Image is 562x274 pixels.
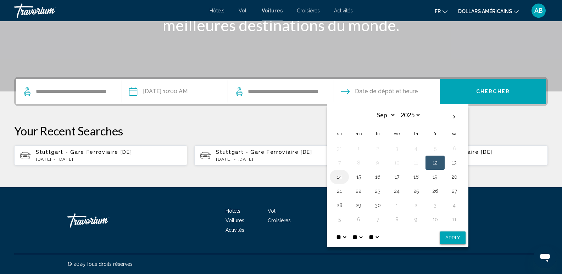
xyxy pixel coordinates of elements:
button: Day 2 [372,144,383,153]
button: Day 1 [353,144,364,153]
p: [DATE] - [DATE] [36,157,182,162]
button: Chercher [440,79,546,104]
button: Stuttgart - Gare Ferroviaire [DE][DATE] - [DATE] [14,145,187,166]
font: © 2025 Tous droits réservés. [67,261,134,267]
button: Day 19 [429,172,441,182]
button: Day 8 [391,214,402,224]
button: Pickup date: Sep 12, 2025 10:00 AM [129,79,188,104]
span: Stuttgart - Gare Ferroviaire [DE] [36,149,132,155]
a: Voitures [226,218,244,223]
font: dollars américains [458,9,512,14]
button: Day 6 [353,214,364,224]
button: Day 11 [410,158,422,168]
button: Next month [445,109,464,125]
button: Day 3 [391,144,402,153]
button: Day 12 [429,158,441,168]
button: Day 13 [449,158,460,168]
span: Chercher [476,89,510,95]
button: Day 6 [449,144,460,153]
button: Changer de devise [458,6,519,16]
button: Day 15 [353,172,364,182]
p: [DATE] - [DATE] [216,157,362,162]
button: Day 4 [449,200,460,210]
a: Hôtels [210,8,224,13]
a: Travorium [14,4,202,18]
button: Day 14 [334,172,345,182]
button: Day 16 [372,172,383,182]
button: Stuttgart - Gare Ferroviaire [DE][DATE] - [DATE] [194,145,367,166]
button: Day 24 [391,186,402,196]
button: Day 22 [353,186,364,196]
a: Voitures [262,8,283,13]
button: Day 5 [334,214,345,224]
select: Select hour [335,230,347,244]
button: Day 10 [391,158,402,168]
a: Croisières [297,8,320,13]
button: Day 8 [353,158,364,168]
span: Stuttgart - Gare Ferroviaire [DE] [216,149,312,155]
button: Day 30 [372,200,383,210]
button: Day 1 [391,200,402,210]
button: Day 21 [334,186,345,196]
button: Day 27 [449,186,460,196]
button: Day 7 [334,158,345,168]
select: Select month [373,109,396,121]
p: [DATE] - [DATE] [396,157,542,162]
a: Vol. [239,8,247,13]
button: Day 28 [334,200,345,210]
font: fr [435,9,441,14]
button: Day 31 [334,144,345,153]
a: Activités [226,227,244,233]
select: Select year [398,109,421,121]
button: Day 25 [410,186,422,196]
button: Day 10 [429,214,441,224]
a: Travorium [67,210,138,231]
button: Day 5 [429,144,441,153]
button: Day 2 [410,200,422,210]
a: Hôtels [226,208,240,214]
button: Changer de langue [435,6,447,16]
p: Your Recent Searches [14,124,548,138]
button: Day 18 [410,172,422,182]
div: Search widget [16,79,546,104]
button: Day 4 [410,144,422,153]
button: Apply [440,231,466,244]
a: Vol. [268,208,277,214]
button: Day 9 [372,158,383,168]
button: Day 23 [372,186,383,196]
iframe: Bouton de lancement de la fenêtre de messagerie [534,246,556,268]
select: Select minute [351,230,364,244]
a: Activités [334,8,353,13]
button: Day 26 [429,186,441,196]
button: Day 11 [449,214,460,224]
button: Day 3 [429,200,441,210]
button: Day 17 [391,172,402,182]
button: Day 9 [410,214,422,224]
select: Select AM/PM [367,230,380,244]
a: Croisières [268,218,291,223]
button: Drop-off date [341,79,418,104]
font: AB [534,7,543,14]
button: Day 29 [353,200,364,210]
button: Menu utilisateur [529,3,548,18]
button: Day 20 [449,172,460,182]
button: Day 7 [372,214,383,224]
